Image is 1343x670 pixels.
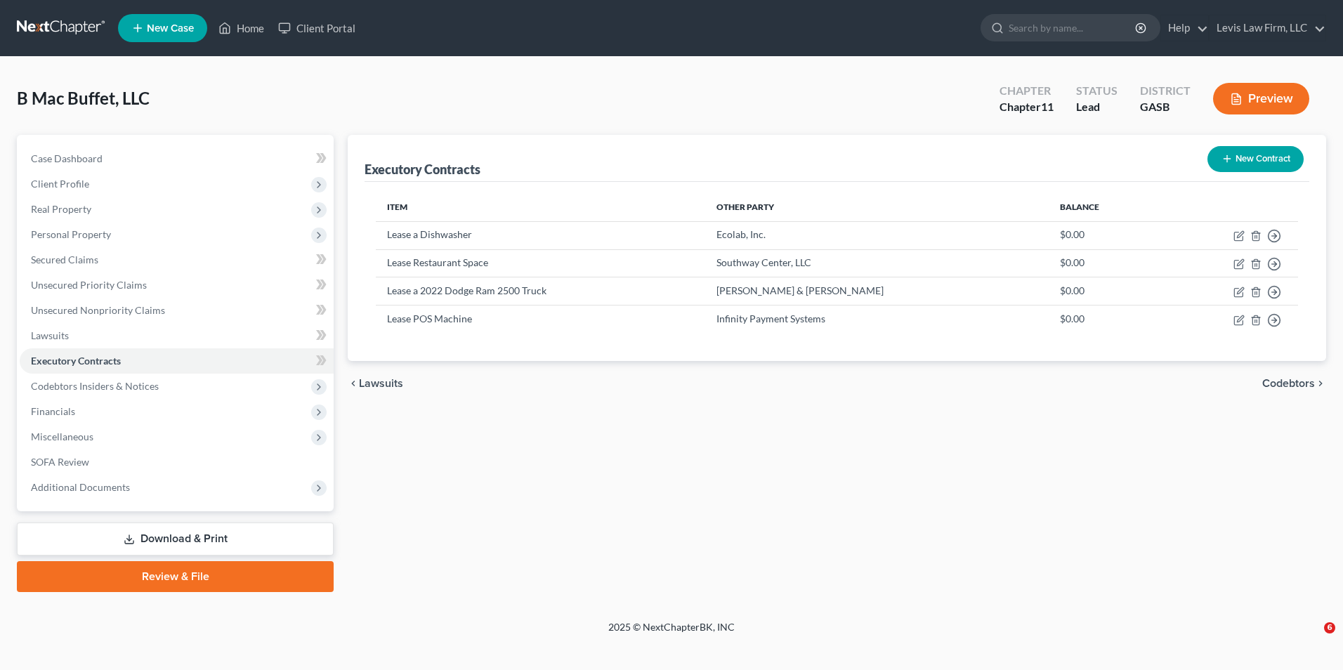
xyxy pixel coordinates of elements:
[31,481,130,493] span: Additional Documents
[17,523,334,556] a: Download & Print
[31,178,89,190] span: Client Profile
[705,277,1049,306] td: [PERSON_NAME] & [PERSON_NAME]
[31,380,159,392] span: Codebtors Insiders & Notices
[1049,306,1160,333] td: $0.00
[31,456,89,468] span: SOFA Review
[705,306,1049,333] td: Infinity Payment Systems
[20,323,334,348] a: Lawsuits
[17,561,334,592] a: Review & File
[271,15,362,41] a: Client Portal
[705,193,1049,221] th: Other Party
[1213,83,1309,114] button: Preview
[1076,83,1118,99] div: Status
[1049,221,1160,249] td: $0.00
[1000,83,1054,99] div: Chapter
[376,306,705,333] td: Lease POS Machine
[31,254,98,265] span: Secured Claims
[271,620,1072,645] div: 2025 © NextChapterBK, INC
[20,348,334,374] a: Executory Contracts
[1076,99,1118,115] div: Lead
[1049,193,1160,221] th: Balance
[705,221,1049,249] td: Ecolab, Inc.
[31,203,91,215] span: Real Property
[365,161,480,178] div: Executory Contracts
[1000,99,1054,115] div: Chapter
[1049,277,1160,306] td: $0.00
[348,378,403,389] button: chevron_left Lawsuits
[348,378,359,389] i: chevron_left
[1140,83,1191,99] div: District
[376,249,705,277] td: Lease Restaurant Space
[17,88,150,108] span: B Mac Buffet, LLC
[1262,378,1326,389] button: Codebtors chevron_right
[20,298,334,323] a: Unsecured Nonpriority Claims
[1295,622,1329,656] iframe: Intercom live chat
[359,378,403,389] span: Lawsuits
[1324,622,1335,633] span: 6
[31,405,75,417] span: Financials
[31,431,93,442] span: Miscellaneous
[211,15,271,41] a: Home
[1041,100,1054,113] span: 11
[20,272,334,298] a: Unsecured Priority Claims
[31,279,147,291] span: Unsecured Priority Claims
[31,304,165,316] span: Unsecured Nonpriority Claims
[376,193,705,221] th: Item
[376,277,705,306] td: Lease a 2022 Dodge Ram 2500 Truck
[1009,15,1137,41] input: Search by name...
[147,23,194,34] span: New Case
[20,146,334,171] a: Case Dashboard
[705,249,1049,277] td: Southway Center, LLC
[31,228,111,240] span: Personal Property
[1049,249,1160,277] td: $0.00
[376,221,705,249] td: Lease a Dishwasher
[31,355,121,367] span: Executory Contracts
[1207,146,1304,172] button: New Contract
[20,247,334,272] a: Secured Claims
[1315,378,1326,389] i: chevron_right
[20,449,334,475] a: SOFA Review
[1161,15,1208,41] a: Help
[31,152,103,164] span: Case Dashboard
[1210,15,1325,41] a: Levis Law Firm, LLC
[1262,378,1315,389] span: Codebtors
[31,329,69,341] span: Lawsuits
[1140,99,1191,115] div: GASB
